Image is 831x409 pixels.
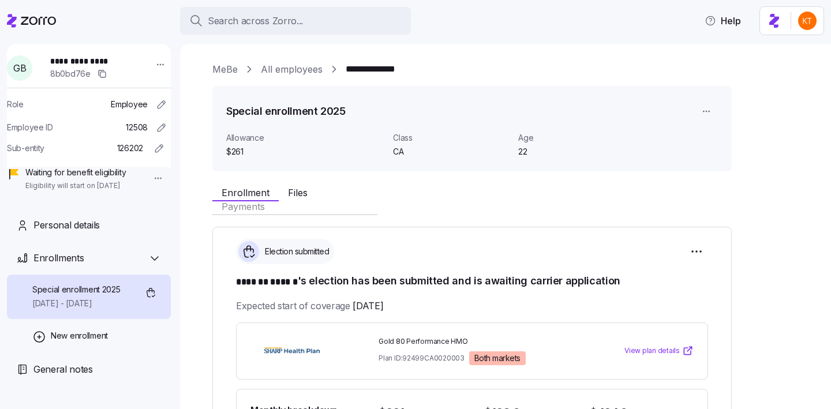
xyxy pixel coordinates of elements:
h1: Special enrollment 2025 [226,104,346,118]
span: 22 [518,146,634,157]
span: View plan details [624,346,680,357]
span: Gold 80 Performance HMO [379,337,581,347]
h1: 's election has been submitted and is awaiting carrier application [236,273,708,290]
span: General notes [33,362,93,377]
span: [DATE] - [DATE] [32,298,121,309]
span: Help [705,14,741,28]
span: 12508 [126,122,148,133]
span: Expected start of coverage [236,299,383,313]
a: View plan details [624,345,694,357]
span: 8b0bd76e [50,68,91,80]
button: Search across Zorro... [180,7,411,35]
span: 126202 [117,142,143,154]
span: G B [13,63,26,73]
span: Enrollment [222,188,269,197]
a: All employees [261,62,323,77]
span: $261 [226,146,384,157]
span: Employee ID [7,122,53,133]
span: Enrollments [33,251,84,265]
span: Sub-entity [7,142,44,154]
span: Files [288,188,308,197]
span: [DATE] [353,299,383,313]
img: Sharp Health Plan [250,337,334,364]
span: CA [393,146,509,157]
span: Age [518,132,634,144]
span: Special enrollment 2025 [32,284,121,295]
span: Role [7,99,24,110]
span: Election submitted [261,246,329,257]
span: Search across Zorro... [208,14,303,28]
span: Eligibility will start on [DATE] [25,181,126,191]
img: aad2ddc74cf02b1998d54877cdc71599 [798,12,817,30]
span: Both markets [474,353,521,363]
button: Help [695,9,750,32]
span: Waiting for benefit eligibility [25,167,126,178]
span: Employee [111,99,148,110]
span: New enrollment [51,330,108,342]
span: Personal details [33,218,100,232]
span: Allowance [226,132,384,144]
a: MeBe [212,62,238,77]
span: Plan ID: 92499CA0020003 [379,353,465,363]
span: Class [393,132,509,144]
span: Payments [222,202,265,211]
